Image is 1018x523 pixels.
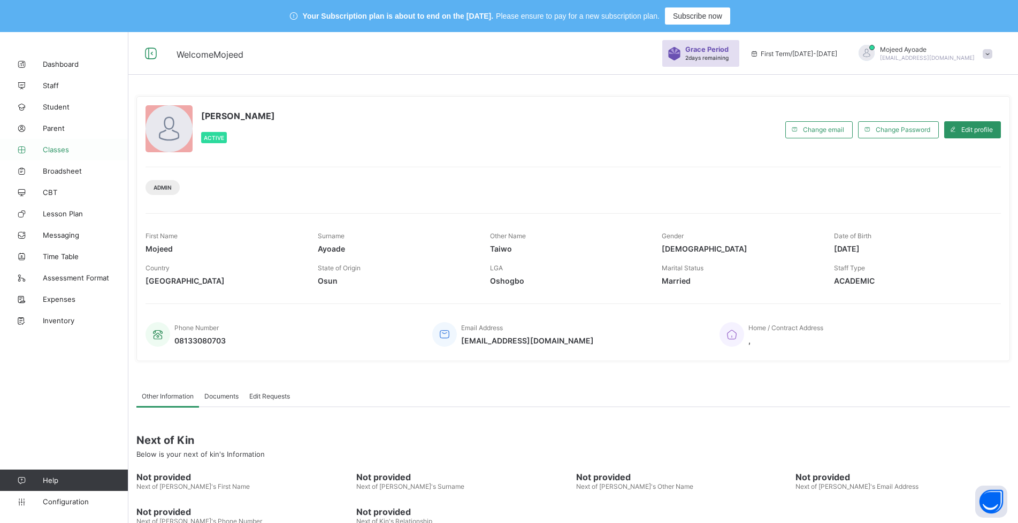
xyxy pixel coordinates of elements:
[318,244,474,253] span: Ayoade
[748,324,823,332] span: Home / Contract Address
[43,209,128,218] span: Lesson Plan
[43,476,128,485] span: Help
[136,506,351,517] span: Not provided
[880,45,975,53] span: Mojeed Ayoade
[356,482,464,490] span: Next of [PERSON_NAME]'s Surname
[461,336,594,345] span: [EMAIL_ADDRESS][DOMAIN_NAME]
[136,450,265,458] span: Below is your next of kin's Information
[490,264,503,272] span: LGA
[975,486,1007,518] button: Open asap
[136,434,1010,447] span: Next of Kin
[201,111,275,121] span: [PERSON_NAME]
[748,336,823,345] span: ,
[662,244,818,253] span: [DEMOGRAPHIC_DATA]
[249,392,290,400] span: Edit Requests
[43,60,128,68] span: Dashboard
[490,232,526,240] span: Other Name
[490,244,646,253] span: Taiwo
[356,506,571,517] span: Not provided
[490,276,646,285] span: Oshogbo
[43,103,128,111] span: Student
[318,232,345,240] span: Surname
[461,324,503,332] span: Email Address
[43,316,128,325] span: Inventory
[834,264,865,272] span: Staff Type
[673,12,722,20] span: Subscribe now
[146,264,170,272] span: Country
[795,472,1010,482] span: Not provided
[154,184,172,191] span: Admin
[146,276,302,285] span: [GEOGRAPHIC_DATA]
[318,264,361,272] span: State of Origin
[685,54,729,61] span: 2 days remaining
[662,276,818,285] span: Married
[576,482,693,490] span: Next of [PERSON_NAME]'s Other Name
[43,167,128,175] span: Broadsheet
[177,49,243,60] span: Welcome Mojeed
[668,47,681,60] img: sticker-purple.71386a28dfed39d6af7621340158ba97.svg
[834,232,871,240] span: Date of Birth
[204,392,239,400] span: Documents
[834,244,990,253] span: [DATE]
[142,392,194,400] span: Other Information
[136,482,250,490] span: Next of [PERSON_NAME]'s First Name
[43,274,128,282] span: Assessment Format
[685,45,729,53] span: Grace Period
[43,145,128,154] span: Classes
[43,295,128,303] span: Expenses
[576,472,791,482] span: Not provided
[848,45,998,63] div: MojeedAyoade
[662,264,703,272] span: Marital Status
[795,482,919,490] span: Next of [PERSON_NAME]'s Email Address
[803,126,844,134] span: Change email
[43,231,128,239] span: Messaging
[174,324,219,332] span: Phone Number
[43,81,128,90] span: Staff
[136,472,351,482] span: Not provided
[834,276,990,285] span: ACADEMIC
[43,497,128,506] span: Configuration
[146,232,178,240] span: First Name
[750,50,837,58] span: session/term information
[43,188,128,197] span: CBT
[204,135,224,141] span: Active
[174,336,226,345] span: 08133080703
[876,126,930,134] span: Change Password
[43,252,128,261] span: Time Table
[43,124,128,132] span: Parent
[961,126,993,134] span: Edit profile
[146,244,302,253] span: Mojeed
[356,472,571,482] span: Not provided
[303,12,493,20] span: Your Subscription plan is about to end on the [DATE].
[662,232,684,240] span: Gender
[880,54,975,61] span: [EMAIL_ADDRESS][DOMAIN_NAME]
[496,12,660,20] span: Please ensure to pay for a new subscription plan.
[318,276,474,285] span: Osun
